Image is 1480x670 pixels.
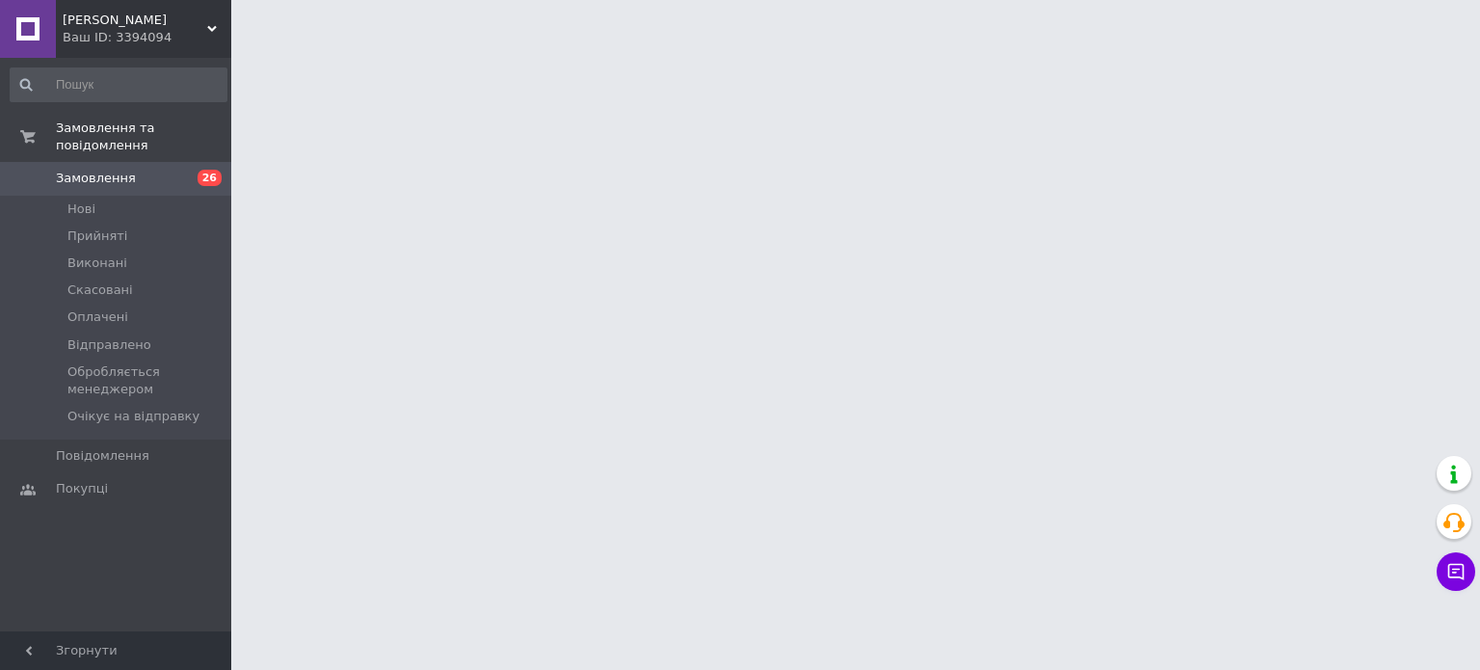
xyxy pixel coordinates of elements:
span: 26 [198,170,222,186]
span: HUGO [63,12,207,29]
button: Чат з покупцем [1437,552,1475,591]
span: Замовлення та повідомлення [56,120,231,154]
span: Замовлення [56,170,136,187]
span: Покупці [56,480,108,497]
span: Оплачені [67,308,128,326]
span: Нові [67,201,95,218]
span: Повідомлення [56,447,149,465]
span: Виконані [67,255,127,272]
span: Обробляється менеджером [67,363,225,398]
div: Ваш ID: 3394094 [63,29,231,46]
input: Пошук [10,67,227,102]
span: Прийняті [67,228,127,245]
span: Відправлено [67,336,151,354]
span: Очікує на відправку [67,408,199,425]
span: Скасовані [67,281,133,299]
